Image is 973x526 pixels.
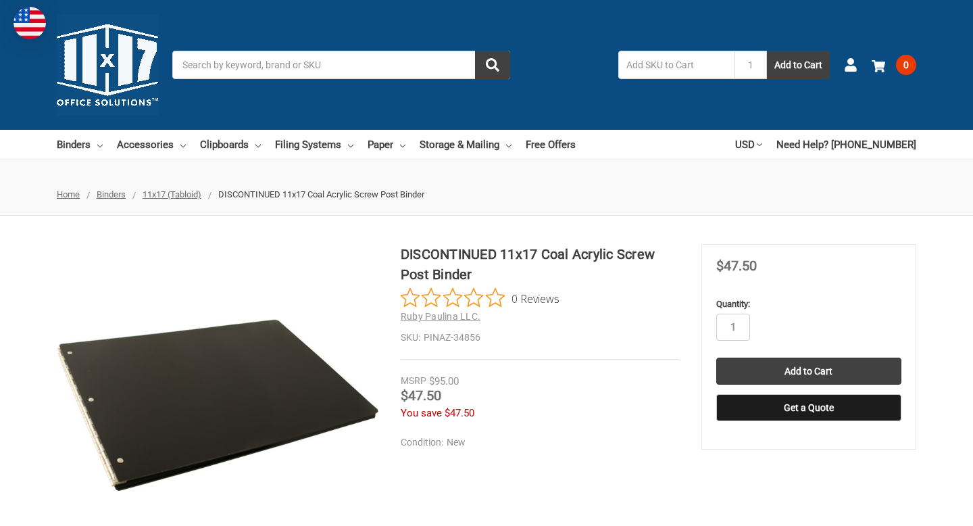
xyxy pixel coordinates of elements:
[401,288,559,308] button: Rated 0 out of 5 stars from 0 reviews. Jump to reviews.
[896,55,916,75] span: 0
[618,51,734,79] input: Add SKU to Cart
[735,130,762,160] a: USD
[57,14,158,116] img: 11x17.com
[429,375,459,387] span: $95.00
[776,130,916,160] a: Need Help? [PHONE_NUMBER]
[716,394,901,421] button: Get a Quote
[117,130,186,160] a: Accessories
[420,130,512,160] a: Storage & Mailing
[401,331,679,345] dd: PINAZ-34856
[401,244,679,285] h1: DISCONTINUED 11x17 Coal Acrylic Screw Post Binder
[57,189,80,199] a: Home
[368,130,405,160] a: Paper
[143,189,201,199] a: 11x17 (Tabloid)
[401,407,442,419] span: You save
[57,319,378,491] img: DISCONTINUED 11x17 Coal Acrylic Screw Post Binder
[716,358,901,385] input: Add to Cart
[401,435,673,450] dd: New
[401,311,480,322] a: Ruby Paulina LLC.
[526,130,576,160] a: Free Offers
[862,489,973,526] iframe: Google Customer Reviews
[716,258,757,274] span: $47.50
[872,47,916,82] a: 0
[401,435,443,450] dt: Condition:
[14,7,46,39] img: duty and tax information for United States
[218,189,424,199] span: DISCONTINUED 11x17 Coal Acrylic Screw Post Binder
[767,51,830,79] button: Add to Cart
[57,130,103,160] a: Binders
[401,387,441,404] span: $47.50
[445,407,474,419] span: $47.50
[401,331,420,345] dt: SKU:
[512,288,559,308] span: 0 Reviews
[172,51,510,79] input: Search by keyword, brand or SKU
[401,374,426,388] div: MSRP
[716,297,901,311] label: Quantity:
[275,130,353,160] a: Filing Systems
[200,130,261,160] a: Clipboards
[97,189,126,199] a: Binders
